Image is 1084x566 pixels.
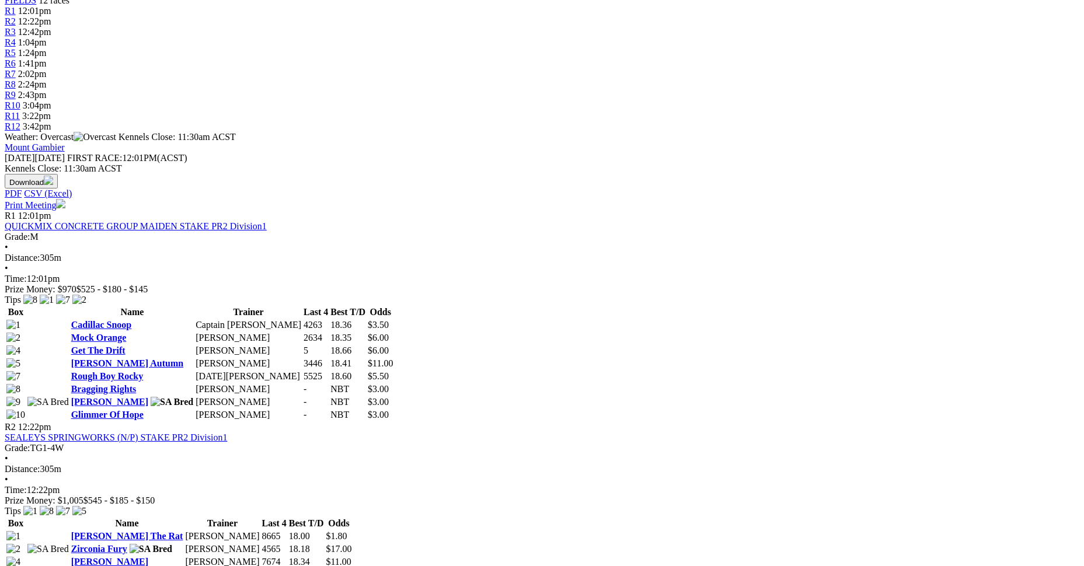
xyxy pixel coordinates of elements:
[5,188,1079,199] div: Download
[325,518,352,529] th: Odds
[368,397,389,407] span: $3.00
[5,79,16,89] a: R8
[5,432,227,442] a: SEALEYS SPRINGWORKS (N/P) STAKE PR2 Division1
[71,345,126,355] a: Get The Drift
[5,485,1079,495] div: 12:22pm
[27,544,69,554] img: SA Bred
[83,495,155,505] span: $545 - $185 - $150
[330,396,366,408] td: NBT
[6,384,20,394] img: 8
[71,320,132,330] a: Cadillac Snoop
[330,332,366,344] td: 18.35
[330,319,366,331] td: 18.36
[71,397,148,407] a: [PERSON_NAME]
[5,37,16,47] span: R4
[5,111,20,121] a: R11
[303,396,329,408] td: -
[151,397,193,407] img: SA Bred
[18,422,51,432] span: 12:22pm
[330,358,366,369] td: 18.41
[8,307,24,317] span: Box
[5,464,1079,474] div: 305m
[5,27,16,37] a: R3
[288,530,325,542] td: 18.00
[5,506,21,516] span: Tips
[67,153,187,163] span: 12:01PM(ACST)
[5,100,20,110] a: R10
[18,16,51,26] span: 12:22pm
[5,90,16,100] a: R9
[5,495,1079,506] div: Prize Money: $1,005
[5,485,27,495] span: Time:
[5,453,8,463] span: •
[18,69,47,79] span: 2:02pm
[5,6,16,16] a: R1
[71,371,144,381] a: Rough Boy Rocky
[195,319,302,331] td: Captain [PERSON_NAME]
[71,531,183,541] a: [PERSON_NAME] The Rat
[330,306,366,318] th: Best T/D
[5,211,16,221] span: R1
[5,443,30,453] span: Grade:
[195,371,302,382] td: [DATE][PERSON_NAME]
[5,16,16,26] span: R2
[5,200,65,210] a: Print Meeting
[303,345,329,357] td: 5
[71,410,144,420] a: Glimmer Of Hope
[56,295,70,305] img: 7
[5,253,1079,263] div: 305m
[71,544,127,554] a: Zirconia Fury
[23,295,37,305] img: 8
[44,176,53,185] img: download.svg
[262,530,287,542] td: 8665
[303,319,329,331] td: 4263
[18,37,47,47] span: 1:04pm
[5,263,8,273] span: •
[5,188,22,198] a: PDF
[5,221,267,231] a: QUICKMIX CONCRETE GROUP MAIDEN STAKE PR2 Division1
[330,383,366,395] td: NBT
[56,506,70,516] img: 7
[118,132,236,142] span: Kennels Close: 11:30am ACST
[22,111,51,121] span: 3:22pm
[368,333,389,343] span: $6.00
[368,358,393,368] span: $11.00
[303,358,329,369] td: 3446
[18,27,51,37] span: 12:42pm
[5,58,16,68] span: R6
[303,383,329,395] td: -
[184,530,260,542] td: [PERSON_NAME]
[67,153,122,163] span: FIRST RACE:
[40,295,54,305] img: 1
[5,153,35,163] span: [DATE]
[303,306,329,318] th: Last 4
[6,531,20,541] img: 1
[5,295,21,305] span: Tips
[71,333,127,343] a: Mock Orange
[195,332,302,344] td: [PERSON_NAME]
[5,142,65,152] a: Mount Gambier
[24,188,72,198] a: CSV (Excel)
[195,396,302,408] td: [PERSON_NAME]
[5,242,8,252] span: •
[18,58,47,68] span: 1:41pm
[195,409,302,421] td: [PERSON_NAME]
[303,371,329,382] td: 5525
[6,320,20,330] img: 1
[262,518,287,529] th: Last 4
[72,295,86,305] img: 2
[5,253,40,263] span: Distance:
[5,232,1079,242] div: M
[5,174,58,188] button: Download
[71,358,183,368] a: [PERSON_NAME] Autumn
[5,132,118,142] span: Weather: Overcast
[71,306,194,318] th: Name
[330,409,366,421] td: NBT
[18,211,51,221] span: 12:01pm
[6,345,20,356] img: 4
[195,358,302,369] td: [PERSON_NAME]
[5,153,65,163] span: [DATE]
